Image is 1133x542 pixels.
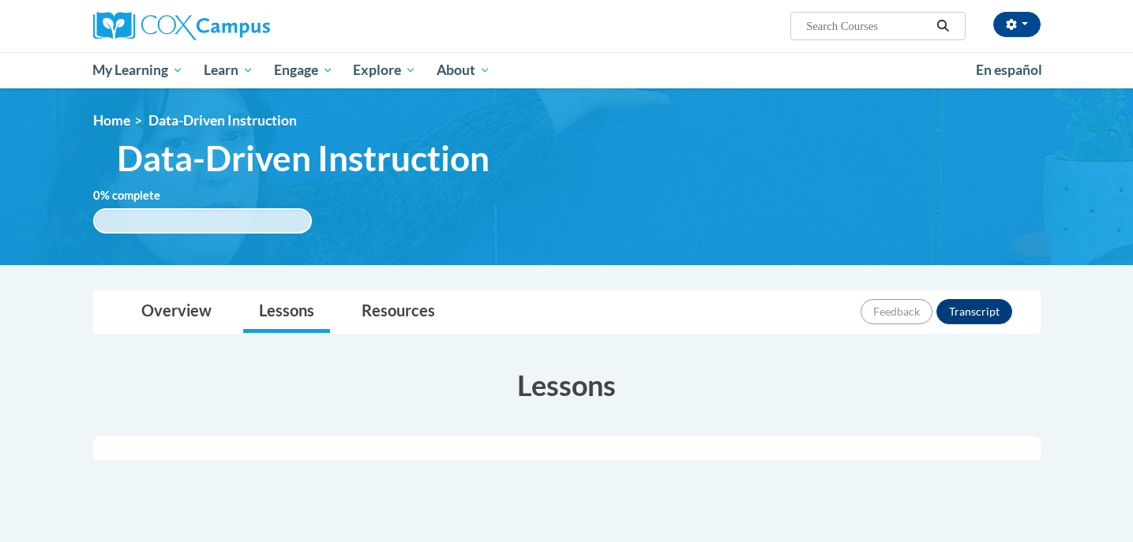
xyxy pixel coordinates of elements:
[993,12,1041,37] button: Account Settings
[805,17,931,36] input: Search Courses
[274,61,333,80] span: Engage
[93,12,270,40] img: Cox Campus
[92,61,183,80] span: My Learning
[426,52,501,88] a: About
[931,17,955,36] button: Search
[966,54,1052,87] a: En español
[264,52,343,88] a: Engage
[93,365,1041,405] h3: Lessons
[148,112,297,129] span: Data-Driven Instruction
[117,137,490,179] span: Data-Driven Instruction
[204,61,253,80] span: Learn
[193,52,264,88] a: Learn
[353,61,416,80] span: Explore
[69,52,1064,88] div: Main menu
[93,187,184,204] label: % complete
[243,291,330,333] a: Lessons
[126,291,227,333] a: Overview
[861,299,932,324] button: Feedback
[343,52,426,88] a: Explore
[437,61,490,80] span: About
[83,52,194,88] a: My Learning
[936,299,1012,324] button: Transcript
[93,12,393,40] a: Cox Campus
[93,189,100,202] span: 0
[346,291,451,333] a: Resources
[976,62,1042,78] span: En español
[93,112,130,129] a: Home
